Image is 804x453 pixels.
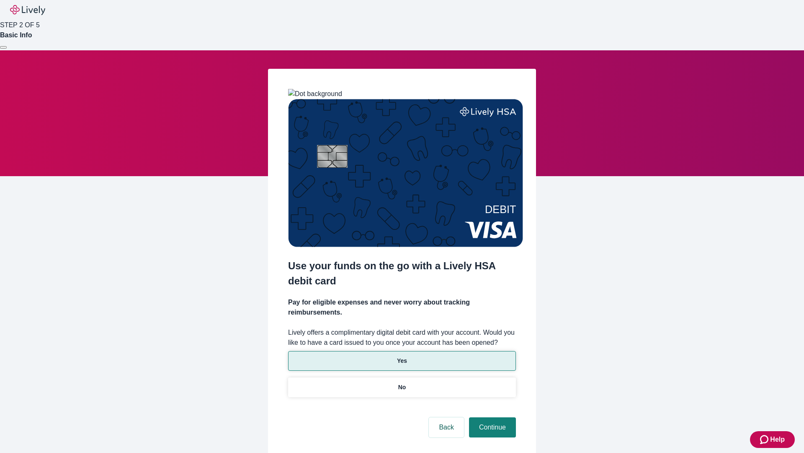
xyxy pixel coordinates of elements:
[288,328,516,348] label: Lively offers a complimentary digital debit card with your account. Would you like to have a card...
[469,417,516,437] button: Continue
[397,357,407,365] p: Yes
[288,377,516,397] button: No
[288,89,342,99] img: Dot background
[760,435,770,445] svg: Zendesk support icon
[288,99,523,247] img: Debit card
[10,5,45,15] img: Lively
[750,431,795,448] button: Zendesk support iconHelp
[288,297,516,318] h4: Pay for eligible expenses and never worry about tracking reimbursements.
[429,417,464,437] button: Back
[288,258,516,289] h2: Use your funds on the go with a Lively HSA debit card
[770,435,785,445] span: Help
[288,351,516,371] button: Yes
[398,383,406,392] p: No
